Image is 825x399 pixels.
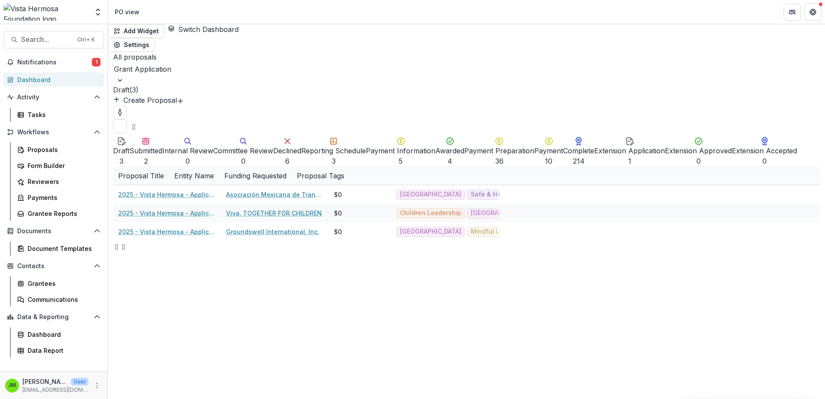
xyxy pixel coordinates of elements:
[3,224,104,238] button: Open Documents
[400,209,461,217] span: Children Leadership
[464,146,534,156] div: Payment Preparation
[594,156,665,166] div: 1
[594,135,665,166] button: Extension Application1
[464,135,534,166] button: Payment Preparation36
[22,377,67,386] p: [PERSON_NAME]
[534,135,563,166] button: Payment10
[226,190,324,199] a: Asociación Mexicana de Transformación Rural y Urbana A.C (Amextra, Inc.)
[113,135,129,166] button: Draft3
[113,241,120,251] button: Drag
[115,7,139,16] div: PO view
[162,135,213,166] button: Internal Review0
[28,209,97,218] div: Grantee Reports
[14,327,104,342] a: Dashboard
[213,146,273,156] div: Committee Review
[273,146,301,156] div: Declined
[471,228,530,235] span: Mindful Leadership
[14,174,104,189] a: Reviewers
[464,156,534,166] div: 36
[334,190,342,199] div: $0
[14,108,104,122] a: Tasks
[732,135,797,166] button: Extension Accepted0
[292,171,350,181] div: Proposal Tags
[168,24,239,35] button: Switch Dashboard
[219,166,292,185] div: Funding Requested
[301,146,366,156] div: Reporting Schedule
[3,259,104,273] button: Open Contacts
[17,94,90,101] span: Activity
[120,241,127,251] button: Drag
[113,171,169,181] div: Proposal Title
[665,146,732,156] div: Extension Approved
[113,166,169,185] div: Proposal Title
[3,55,104,69] button: Notifications1
[71,378,88,386] p: User
[21,35,72,44] span: Search...
[28,110,97,119] div: Tasks
[804,3,822,21] button: Get Help
[17,313,90,321] span: Data & Reporting
[594,146,665,156] div: Extension Application
[471,209,532,217] span: [GEOGRAPHIC_DATA]
[28,346,97,355] div: Data Report
[113,95,177,105] button: Create Proposal
[28,244,97,253] div: Document Templates
[366,156,435,166] div: 5
[8,383,16,388] div: Jerry Martinez
[113,156,129,166] div: 3
[213,156,273,166] div: 0
[130,119,137,133] button: Drag
[292,166,350,185] div: Proposal Tags
[366,135,435,166] button: Payment Information5
[17,228,90,235] span: Documents
[534,146,563,156] div: Payment
[162,156,213,166] div: 0
[108,38,155,52] button: Settings
[3,31,104,48] button: Search...
[113,85,820,95] p: Draft ( 3 )
[113,105,127,119] button: toggle-assigned-to-me
[14,276,104,291] a: Grantees
[213,135,273,166] button: Committee Review0
[3,73,104,87] a: Dashboard
[177,95,184,105] button: Create Proposal
[3,90,104,104] button: Open Activity
[76,35,97,44] div: Ctrl + K
[14,158,104,173] a: Form Builder
[563,135,594,166] button: Complete214
[226,227,319,236] a: Groundswell International, Inc.
[108,24,164,38] button: Add Widget
[534,156,563,166] div: 10
[111,6,143,18] nav: breadcrumb
[28,330,97,339] div: Dashboard
[435,146,464,156] div: Awarded
[219,171,292,181] div: Funding Requested
[400,191,461,198] span: [GEOGRAPHIC_DATA]
[14,190,104,205] a: Payments
[3,3,88,21] img: Vista Hermosa Foundation logo
[14,142,104,157] a: Proposals
[113,146,129,156] div: Draft
[665,135,732,166] button: Extension Approved0
[118,190,216,199] a: 2025 - Vista Hermosa - Application
[471,191,543,198] span: Safe & Healthy Families
[28,161,97,170] div: Form Builder
[14,241,104,256] a: Document Templates
[169,171,219,181] div: Entity Name
[732,146,797,156] div: Extension Accepted
[226,209,322,218] a: Viva, TOGETHER FOR CHILDREN
[17,59,92,66] span: Notifications
[563,146,594,156] div: Complete
[3,125,104,139] button: Open Workflows
[334,209,342,218] div: $0
[162,146,213,156] div: Internal Review
[14,292,104,307] a: Communications
[169,166,219,185] div: Entity Name
[118,209,216,218] a: 2025 - Vista Hermosa - Application
[301,156,366,166] div: 3
[17,75,97,84] div: Dashboard
[17,129,90,136] span: Workflows
[17,263,90,270] span: Contacts
[28,295,97,304] div: Communications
